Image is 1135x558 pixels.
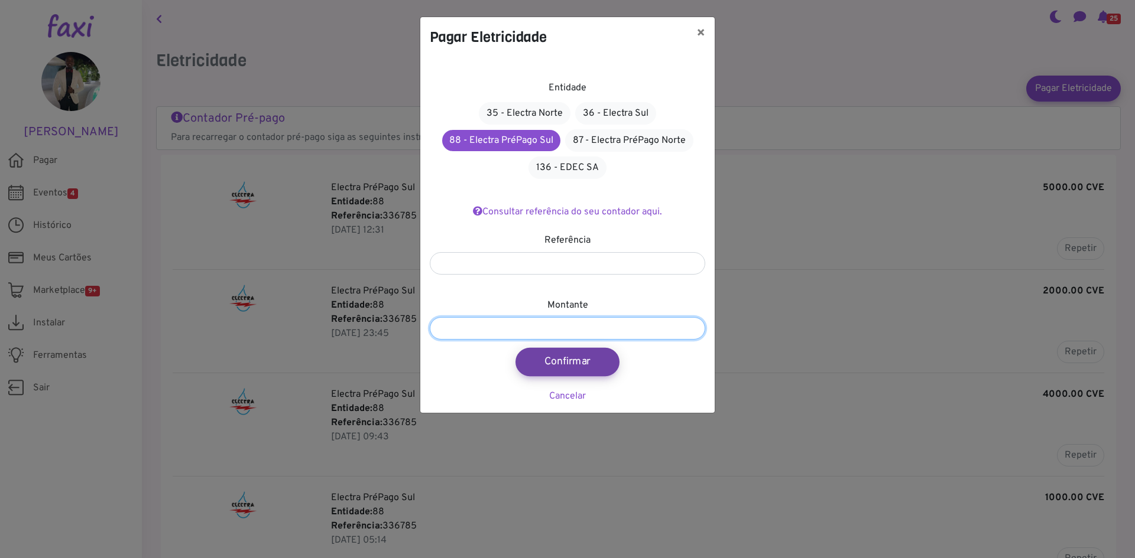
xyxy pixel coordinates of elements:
[549,390,586,402] a: Cancelar
[528,156,607,179] a: 136 - EDEC SA
[575,102,656,125] a: 36 - Electra Sul
[442,130,560,151] a: 88 - Electra PréPago Sul
[479,102,570,125] a: 35 - Electra Norte
[515,348,620,376] button: Confirmar
[565,129,693,152] a: 87 - Electra PréPago Norte
[547,298,588,312] label: Montante
[473,206,662,218] a: Consultar referência do seu contador aqui.
[549,81,586,95] label: Entidade
[430,27,547,48] h4: Pagar Eletricidade
[687,17,715,50] button: ×
[544,233,591,247] label: Referência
